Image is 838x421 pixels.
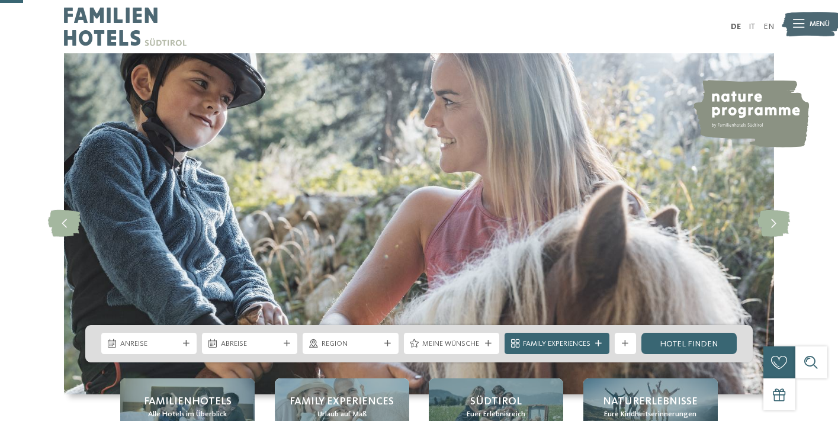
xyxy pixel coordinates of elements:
[604,409,696,420] span: Eure Kindheitserinnerungen
[422,339,480,349] span: Meine Wünsche
[322,339,380,349] span: Region
[470,394,522,409] span: Südtirol
[144,394,232,409] span: Familienhotels
[467,409,525,420] span: Euer Erlebnisreich
[523,339,590,349] span: Family Experiences
[317,409,367,420] span: Urlaub auf Maß
[221,339,279,349] span: Abreise
[64,53,774,394] img: Familienhotels Südtirol: The happy family places
[120,339,178,349] span: Anreise
[290,394,394,409] span: Family Experiences
[810,19,830,30] span: Menü
[763,23,774,31] a: EN
[692,80,809,147] img: nature programme by Familienhotels Südtirol
[641,333,737,354] a: Hotel finden
[603,394,698,409] span: Naturerlebnisse
[749,23,755,31] a: IT
[148,409,227,420] span: Alle Hotels im Überblick
[731,23,741,31] a: DE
